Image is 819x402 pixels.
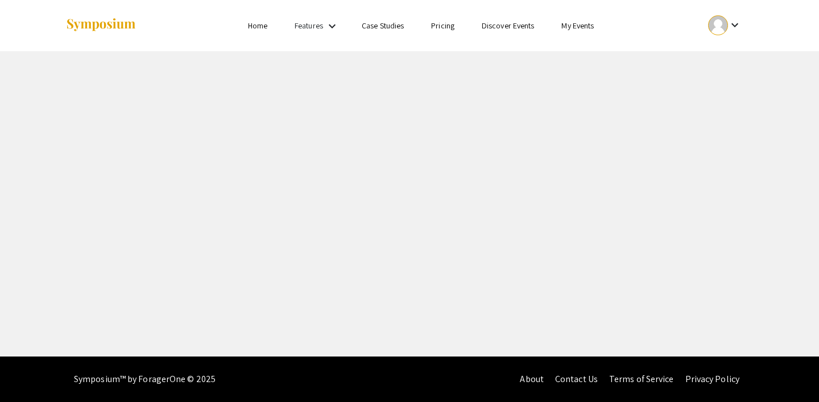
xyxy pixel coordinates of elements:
[295,20,323,31] a: Features
[728,18,742,32] mat-icon: Expand account dropdown
[520,373,544,385] a: About
[561,20,594,31] a: My Events
[555,373,598,385] a: Contact Us
[685,373,739,385] a: Privacy Policy
[362,20,404,31] a: Case Studies
[482,20,535,31] a: Discover Events
[696,13,754,38] button: Expand account dropdown
[74,357,216,402] div: Symposium™ by ForagerOne © 2025
[431,20,454,31] a: Pricing
[248,20,267,31] a: Home
[65,18,136,33] img: Symposium by ForagerOne
[325,19,339,33] mat-icon: Expand Features list
[609,373,674,385] a: Terms of Service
